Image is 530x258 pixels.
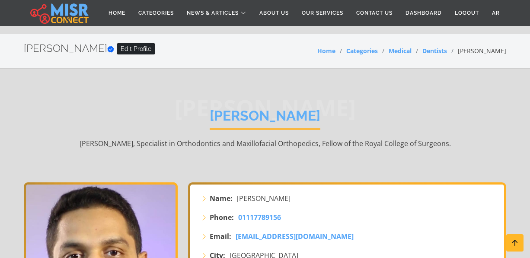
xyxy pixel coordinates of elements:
[210,212,234,223] strong: Phone:
[422,47,447,55] a: Dentists
[117,43,155,54] a: Edit Profile
[187,9,239,17] span: News & Articles
[389,47,412,55] a: Medical
[448,5,485,21] a: Logout
[346,47,378,55] a: Categories
[237,193,291,204] span: [PERSON_NAME]
[210,193,233,204] strong: Name:
[317,47,335,55] a: Home
[253,5,295,21] a: About Us
[102,5,132,21] a: Home
[107,46,114,53] svg: Verified account
[350,5,399,21] a: Contact Us
[447,46,506,55] li: [PERSON_NAME]
[132,5,180,21] a: Categories
[24,42,155,55] h2: [PERSON_NAME]
[238,212,281,223] a: 01117789156
[399,5,448,21] a: Dashboard
[485,5,506,21] a: AR
[236,232,354,241] span: [EMAIL_ADDRESS][DOMAIN_NAME]
[24,138,506,169] p: [PERSON_NAME], Specialist in Orthodontics and Maxillofacial Orthopedics, Fellow of the Royal Coll...
[238,213,281,222] span: 01117789156
[210,231,231,242] strong: Email:
[295,5,350,21] a: Our Services
[180,5,253,21] a: News & Articles
[236,231,354,242] a: [EMAIL_ADDRESS][DOMAIN_NAME]
[210,108,320,130] h1: [PERSON_NAME]
[30,2,88,24] img: main.misr_connect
